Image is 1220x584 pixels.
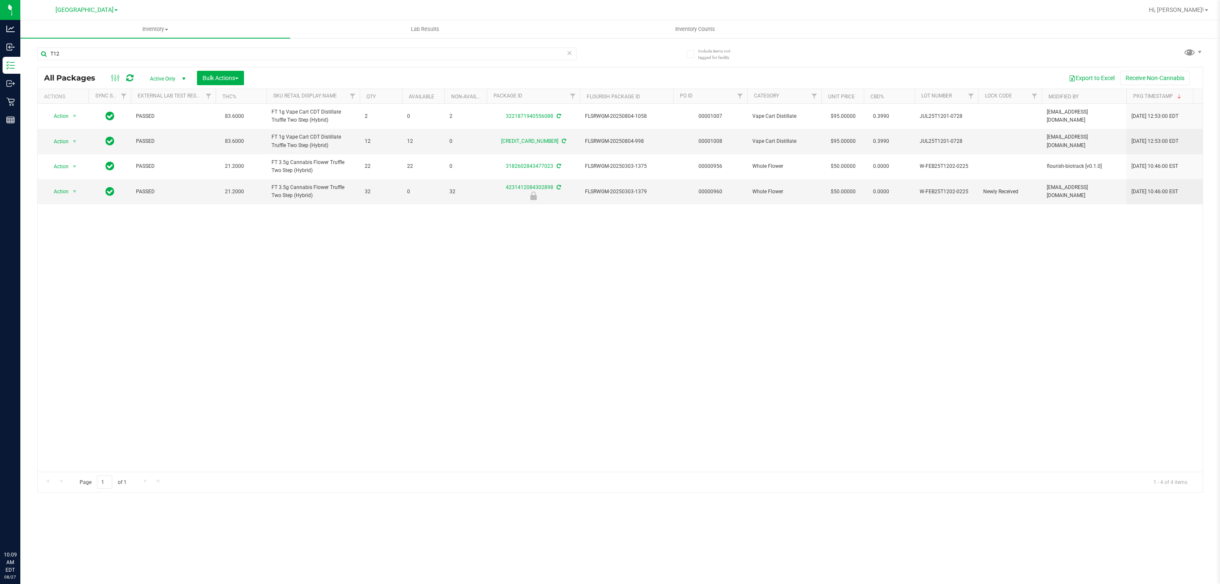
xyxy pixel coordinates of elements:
[585,137,668,145] span: FLSRWGM-20250804-998
[8,516,34,542] iframe: Resource center
[1131,112,1178,120] span: [DATE] 12:53:00 EDT
[587,94,640,100] a: Flourish Package ID
[37,47,577,60] input: Search Package ID, Item Name, SKU, Lot or Part Number...
[365,112,397,120] span: 2
[1147,476,1194,488] span: 1 - 4 of 4 items
[273,93,337,99] a: Sku Retail Display Name
[485,192,581,200] div: Newly Received
[69,186,80,197] span: select
[221,110,248,122] span: 83.6000
[46,161,69,172] span: Action
[407,188,439,196] span: 0
[69,110,80,122] span: select
[680,93,693,99] a: PO ID
[964,89,978,103] a: Filter
[202,75,238,81] span: Bulk Actions
[69,161,80,172] span: select
[920,137,973,145] span: JUL25T1201-0728
[365,188,397,196] span: 32
[754,93,779,99] a: Category
[1047,184,1121,200] span: [EMAIL_ADDRESS][DOMAIN_NAME]
[869,135,893,147] span: 0.3990
[560,20,830,38] a: Inventory Counts
[6,79,15,88] inline-svg: Outbound
[449,188,482,196] span: 32
[365,162,397,170] span: 22
[6,97,15,106] inline-svg: Retail
[506,163,553,169] a: 3182602843477023
[449,137,482,145] span: 0
[494,93,522,99] a: Package ID
[95,93,128,99] a: Sync Status
[555,113,561,119] span: Sync from Compliance System
[921,93,952,99] a: Lot Number
[752,137,816,145] span: Vape Cart Distillate
[117,89,131,103] a: Filter
[449,112,482,120] span: 2
[72,476,133,489] span: Page of 1
[407,137,439,145] span: 12
[920,162,973,170] span: W-FEB25T1202-0225
[6,61,15,70] inline-svg: Inventory
[826,160,860,172] span: $50.00000
[409,94,434,100] a: Available
[826,186,860,198] span: $50.00000
[566,89,580,103] a: Filter
[566,47,572,58] span: Clear
[221,135,248,147] span: 83.6000
[1047,162,1121,170] span: flourish-biotrack [v0.1.0]
[699,138,722,144] a: 00001008
[828,94,855,100] a: Unit Price
[272,108,355,124] span: FT 1g Vape Cart CDT Distillate Truffle Two Step (Hybrid)
[6,25,15,33] inline-svg: Analytics
[1063,71,1120,85] button: Export to Excel
[136,162,211,170] span: PASSED
[752,162,816,170] span: Whole Flower
[752,188,816,196] span: Whole Flower
[699,113,722,119] a: 00001007
[1131,162,1178,170] span: [DATE] 10:46:00 EST
[1047,108,1121,124] span: [EMAIL_ADDRESS][DOMAIN_NAME]
[221,160,248,172] span: 21.2000
[44,94,85,100] div: Actions
[20,20,290,38] a: Inventory
[272,133,355,149] span: FT 1g Vape Cart CDT Distillate Truffle Two Step (Hybrid)
[506,184,553,190] a: 4231412084302898
[449,162,482,170] span: 0
[197,71,244,85] button: Bulk Actions
[44,73,104,83] span: All Packages
[105,160,114,172] span: In Sync
[555,184,561,190] span: Sync from Compliance System
[366,94,376,100] a: Qty
[826,135,860,147] span: $95.00000
[1149,6,1204,13] span: Hi, [PERSON_NAME]!
[20,25,290,33] span: Inventory
[365,137,397,145] span: 12
[506,113,553,119] a: 3221871940556088
[699,163,722,169] a: 00000956
[698,48,740,61] span: Include items not tagged for facility
[920,112,973,120] span: JUL25T1201-0728
[399,25,451,33] span: Lab Results
[869,160,893,172] span: 0.0000
[1028,89,1042,103] a: Filter
[46,186,69,197] span: Action
[407,112,439,120] span: 0
[869,186,893,198] span: 0.0000
[46,110,69,122] span: Action
[1131,137,1178,145] span: [DATE] 12:53:00 EDT
[4,574,17,580] p: 08/27
[290,20,560,38] a: Lab Results
[869,110,893,122] span: 0.3990
[699,189,722,195] a: 00000960
[105,110,114,122] span: In Sync
[136,188,211,196] span: PASSED
[585,112,668,120] span: FLSRWGM-20250804-1058
[920,188,973,196] span: W-FEB25T1202-0225
[1120,71,1190,85] button: Receive Non-Cannabis
[346,89,360,103] a: Filter
[138,93,204,99] a: External Lab Test Result
[1048,94,1079,100] a: Modified By
[407,162,439,170] span: 22
[983,188,1037,196] span: Newly Received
